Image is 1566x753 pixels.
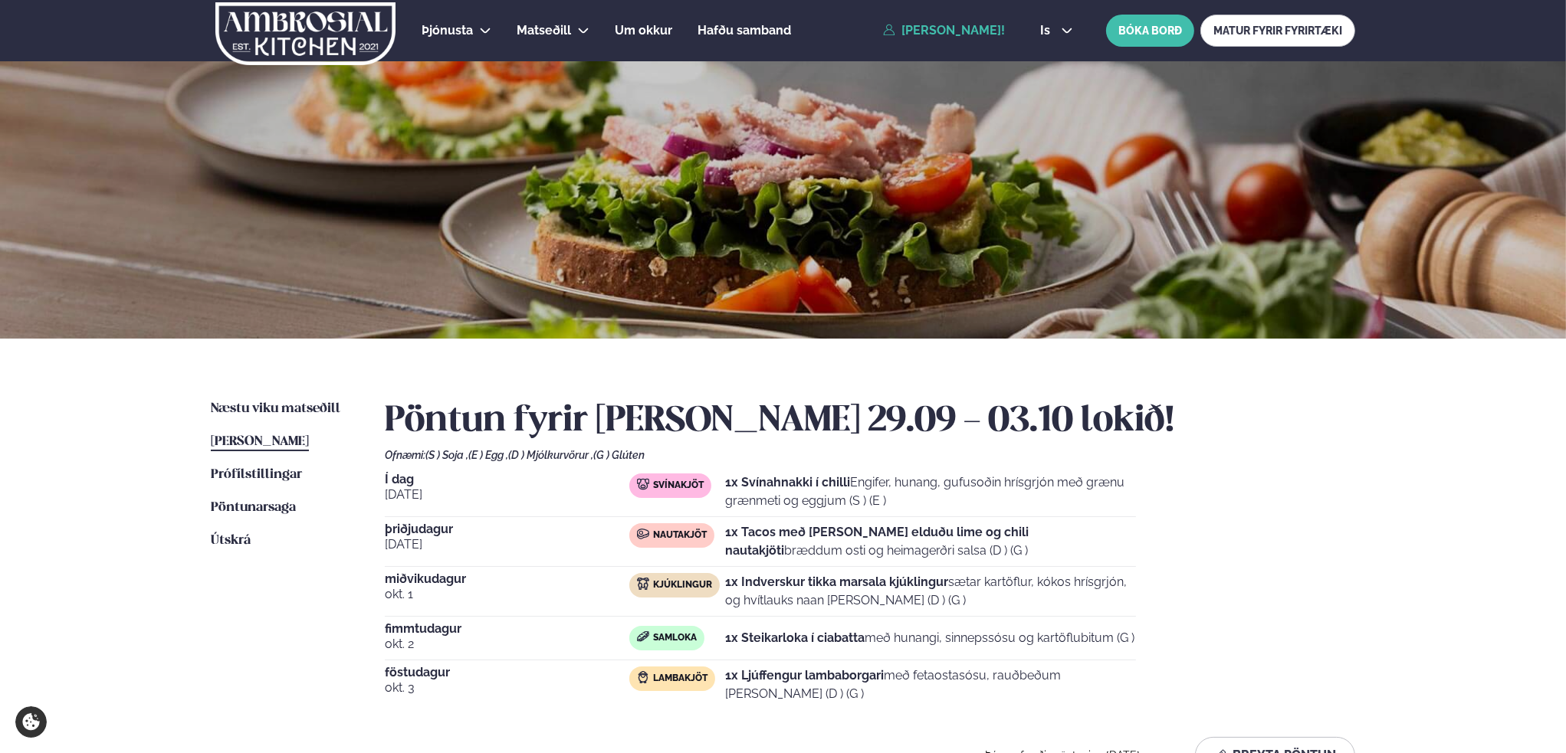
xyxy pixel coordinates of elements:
p: bræddum osti og heimagerðri salsa (D ) (G ) [725,523,1136,560]
span: Svínakjöt [653,480,704,492]
span: Hafðu samband [698,23,791,38]
img: pork.svg [637,478,649,490]
span: (G ) Glúten [593,449,645,461]
span: (E ) Egg , [468,449,508,461]
strong: 1x Svínahnakki í chilli [725,475,850,489]
span: Um okkur [615,23,672,38]
span: [DATE] [385,535,629,554]
span: [DATE] [385,486,629,504]
a: Hafðu samband [698,21,791,40]
button: is [1028,25,1085,37]
span: Nautakjöt [653,529,707,542]
span: þriðjudagur [385,523,629,535]
strong: 1x Steikarloka í ciabatta [725,630,865,645]
a: MATUR FYRIR FYRIRTÆKI [1200,15,1355,47]
a: Um okkur [615,21,672,40]
span: Í dag [385,473,629,486]
span: föstudagur [385,666,629,679]
span: Samloka [653,632,697,644]
button: BÓKA BORÐ [1106,15,1194,47]
span: Kjúklingur [653,579,712,591]
span: Næstu viku matseðill [211,402,340,415]
div: Ofnæmi: [385,449,1355,461]
img: chicken.svg [637,578,649,590]
strong: 1x Ljúffengur lambaborgari [725,668,884,683]
span: Þjónusta [422,23,473,38]
img: beef.svg [637,528,649,540]
p: Engifer, hunang, gufusoðin hrísgrjón með grænu grænmeti og eggjum (S ) (E ) [725,473,1136,510]
span: miðvikudagur [385,573,629,585]
a: Þjónusta [422,21,473,40]
span: Prófílstillingar [211,468,302,481]
span: Lambakjöt [653,673,707,685]
p: sætar kartöflur, kókos hrísgrjón, og hvítlauks naan [PERSON_NAME] (D ) (G ) [725,573,1136,610]
span: (D ) Mjólkurvörur , [508,449,593,461]
span: okt. 1 [385,585,629,604]
a: Pöntunarsaga [211,499,296,517]
a: Prófílstillingar [211,466,302,484]
strong: 1x Tacos með [PERSON_NAME] elduðu lime og chili nautakjöti [725,525,1029,558]
strong: 1x Indverskur tikka marsala kjúklingur [725,575,948,589]
img: sandwich-new-16px.svg [637,631,649,642]
span: (S ) Soja , [425,449,468,461]
span: okt. 2 [385,635,629,653]
a: Útskrá [211,532,251,550]
span: [PERSON_NAME] [211,435,309,448]
a: Cookie settings [15,706,47,738]
p: með hunangi, sinnepssósu og kartöflubitum (G ) [725,629,1134,647]
span: Pöntunarsaga [211,501,296,514]
h2: Pöntun fyrir [PERSON_NAME] 29.09 - 03.10 lokið! [385,400,1355,443]
a: Næstu viku matseðill [211,400,340,418]
span: Útskrá [211,534,251,547]
span: is [1040,25,1055,37]
img: logo [214,2,397,65]
span: okt. 3 [385,679,629,697]
p: með fetaostasósu, rauðbeðum [PERSON_NAME] (D ) (G ) [725,666,1136,703]
img: Lamb.svg [637,671,649,683]
span: Matseðill [517,23,571,38]
a: [PERSON_NAME] [211,433,309,451]
a: [PERSON_NAME]! [883,24,1005,38]
a: Matseðill [517,21,571,40]
span: fimmtudagur [385,623,629,635]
